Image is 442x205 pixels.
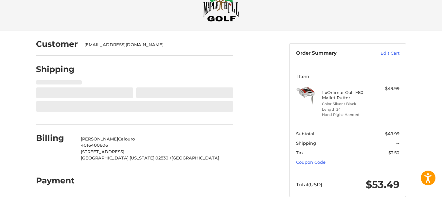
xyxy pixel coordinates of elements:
span: $49.99 [385,131,399,136]
li: Color Silver / Black [322,101,372,107]
li: Length 34 [322,107,372,112]
span: -- [396,140,399,146]
div: $49.99 [374,85,399,92]
h2: Payment [36,176,75,186]
h3: Order Summary [296,50,366,57]
span: Shipping [296,140,316,146]
span: [GEOGRAPHIC_DATA] [171,155,219,160]
span: 4016400806 [81,142,108,148]
iframe: Google Customer Reviews [388,187,442,205]
a: Edit Cart [366,50,399,57]
h2: Customer [36,39,78,49]
span: [GEOGRAPHIC_DATA], [81,155,130,160]
h2: Billing [36,133,74,143]
span: Subtotal [296,131,314,136]
h2: Shipping [36,64,75,74]
span: Calouro [118,136,135,141]
span: $53.49 [366,178,399,191]
h3: 1 Item [296,74,399,79]
span: $3.50 [388,150,399,155]
div: [EMAIL_ADDRESS][DOMAIN_NAME] [84,42,227,48]
span: [STREET_ADDRESS] [81,149,124,154]
span: [US_STATE], [130,155,155,160]
span: 02830 / [155,155,171,160]
span: [PERSON_NAME] [81,136,118,141]
h4: 1 x Orlimar Golf F80 Mallet Putter [322,90,372,101]
a: Coupon Code [296,159,326,165]
span: Tax [296,150,304,155]
span: Total (USD) [296,181,322,188]
li: Hand Right-Handed [322,112,372,118]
